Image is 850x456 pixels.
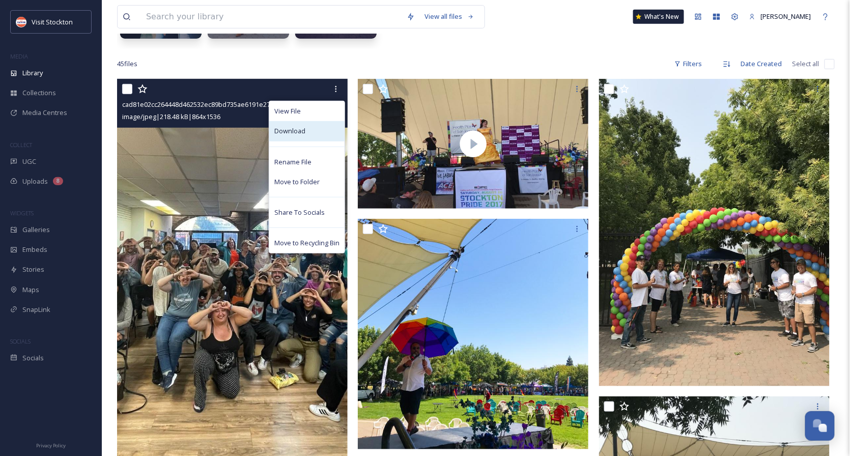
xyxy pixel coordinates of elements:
div: 8 [53,177,63,185]
span: Embeds [22,245,47,254]
span: [PERSON_NAME] [761,12,811,21]
span: Visit Stockton [32,17,73,26]
div: Date Created [736,54,787,74]
a: [PERSON_NAME] [744,7,816,26]
input: Search your library [141,6,402,28]
span: Rename File [274,157,311,167]
span: 45 file s [117,59,137,69]
span: Share To Socials [274,208,325,217]
span: Move to Folder [274,177,320,187]
span: WIDGETS [10,209,34,217]
span: cad81e02cc264448d462532ec89bd735ae6191e27cc126a5c32c368cb6dd2089.jpeg [122,99,366,109]
span: Move to Recycling Bin [274,238,339,248]
span: COLLECT [10,141,32,149]
span: SOCIALS [10,337,31,345]
span: MEDIA [10,52,28,60]
span: image/jpeg | 218.48 kB | 864 x 1536 [122,112,220,121]
img: thumbnail [358,79,588,209]
a: View all files [420,7,479,26]
span: Socials [22,353,44,363]
span: Select all [792,59,819,69]
a: Privacy Policy [36,439,66,451]
div: Filters [669,54,707,74]
span: Download [274,126,305,136]
span: Media Centres [22,108,67,118]
span: Stories [22,265,44,274]
img: unnamed.jpeg [16,17,26,27]
span: Maps [22,285,39,295]
span: View File [274,106,301,116]
span: Collections [22,88,56,98]
img: IMG_9673.JPG [599,79,830,386]
span: UGC [22,157,36,166]
a: What's New [633,10,684,24]
span: Privacy Policy [36,442,66,449]
span: Library [22,68,43,78]
button: Open Chat [805,411,835,441]
span: SnapLink [22,305,50,315]
img: IMG_8044.JPG [358,219,588,449]
span: Galleries [22,225,50,235]
span: Uploads [22,177,48,186]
